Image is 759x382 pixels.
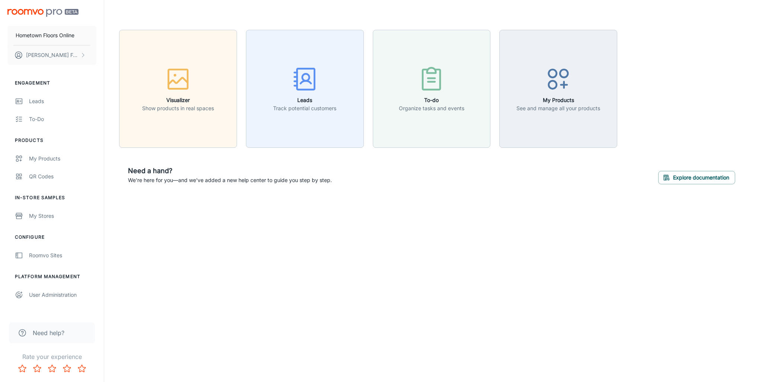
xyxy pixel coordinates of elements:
p: We're here for you—and we've added a new help center to guide you step by step. [128,176,332,184]
h6: Leads [273,96,336,104]
a: To-doOrganize tasks and events [373,85,491,92]
p: Track potential customers [273,104,336,112]
a: Explore documentation [658,173,735,181]
a: My ProductsSee and manage all your products [499,85,617,92]
p: [PERSON_NAME] Foulon [26,51,79,59]
button: Explore documentation [658,171,735,184]
button: LeadsTrack potential customers [246,30,364,148]
div: QR Codes [29,172,96,181]
img: Roomvo PRO Beta [7,9,79,17]
p: See and manage all your products [516,104,600,112]
h6: My Products [516,96,600,104]
div: My Stores [29,212,96,220]
p: Organize tasks and events [399,104,464,112]
a: LeadsTrack potential customers [246,85,364,92]
button: Hometown Floors Online [7,26,96,45]
button: To-doOrganize tasks and events [373,30,491,148]
button: VisualizerShow products in real spaces [119,30,237,148]
div: Leads [29,97,96,105]
p: Show products in real spaces [142,104,214,112]
div: My Products [29,155,96,163]
h6: To-do [399,96,464,104]
div: To-do [29,115,96,123]
h6: Visualizer [142,96,214,104]
p: Hometown Floors Online [16,31,74,39]
button: My ProductsSee and manage all your products [499,30,617,148]
h6: Need a hand? [128,166,332,176]
button: [PERSON_NAME] Foulon [7,45,96,65]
